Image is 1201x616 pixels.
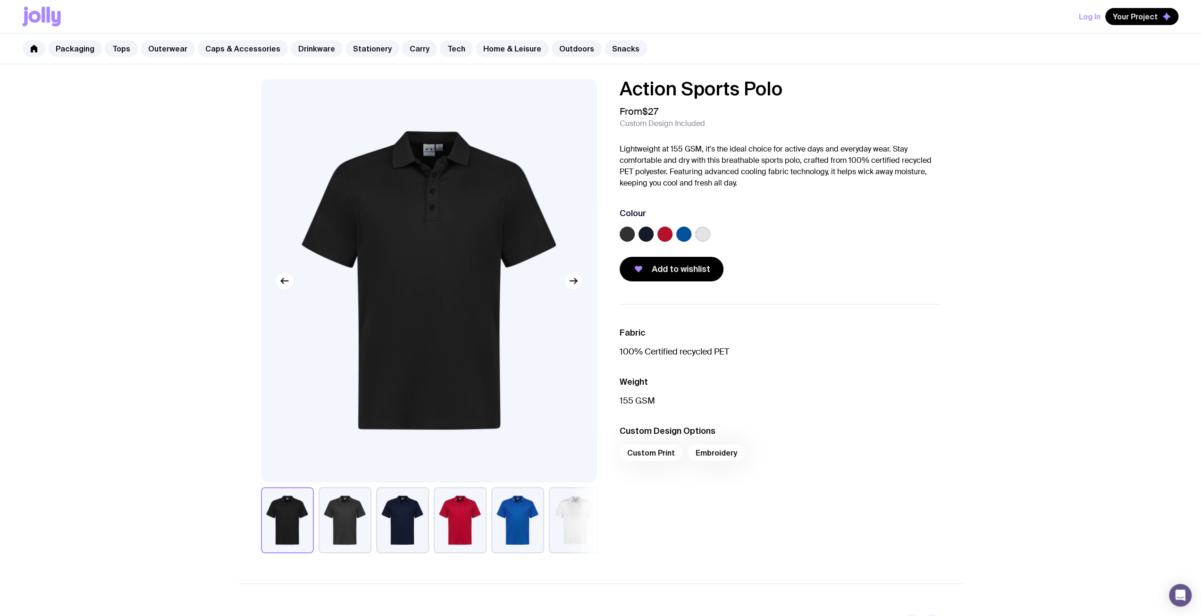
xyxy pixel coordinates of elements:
[620,257,723,281] button: Add to wishlist
[620,79,941,98] h1: Action Sports Polo
[440,40,473,57] a: Tech
[105,40,138,57] a: Tops
[652,263,710,275] span: Add to wishlist
[198,40,288,57] a: Caps & Accessories
[620,143,941,189] p: Lightweight at 155 GSM, it's the ideal choice for active days and everyday wear. Stay comfortable...
[1079,8,1100,25] button: Log In
[48,40,102,57] a: Packaging
[620,425,941,437] h3: Custom Design Options
[291,40,343,57] a: Drinkware
[620,208,646,219] h3: Colour
[345,40,399,57] a: Stationery
[620,106,658,117] span: From
[402,40,437,57] a: Carry
[620,327,941,338] h3: Fabric
[141,40,195,57] a: Outerwear
[1169,584,1192,607] div: Open Intercom Messenger
[620,395,941,406] p: 155 GSM
[1113,12,1158,21] span: Your Project
[642,105,658,118] span: $27
[620,346,941,357] p: 100% Certified recycled PET
[620,119,705,128] span: Custom Design Included
[1105,8,1178,25] button: Your Project
[620,376,941,388] h3: Weight
[605,40,647,57] a: Snacks
[552,40,602,57] a: Outdoors
[476,40,549,57] a: Home & Leisure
